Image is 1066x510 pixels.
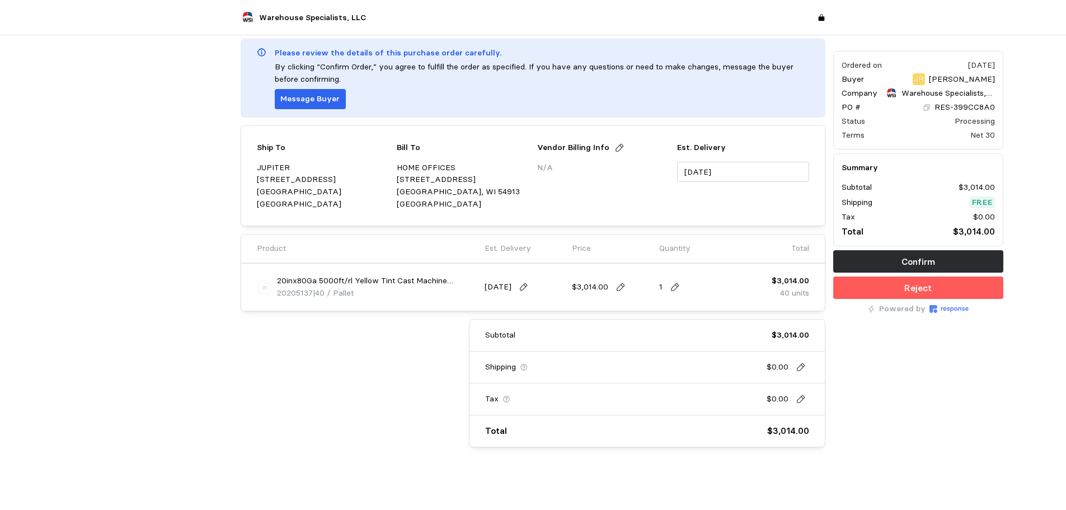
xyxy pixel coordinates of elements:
p: Price [572,242,591,255]
div: Net 30 [970,129,995,141]
p: Product [257,242,286,255]
p: Buyer [842,73,864,86]
p: $3,014.00 [959,181,995,194]
p: Subtotal [485,329,515,341]
p: Warehouse Specialists, LLC [901,87,995,100]
p: Shipping [842,196,872,209]
button: Message Buyer [275,89,346,109]
p: Confirm [901,255,935,269]
div: Ordered on [842,59,882,71]
p: Subtotal [842,181,872,194]
p: $0.00 [767,361,788,373]
p: Total [485,424,507,438]
span: | 40 / Pallet [313,288,354,298]
p: Powered by [879,303,926,315]
p: Warehouse Specialists, LLC [259,12,366,24]
p: $3,014.00 [767,424,809,438]
p: [STREET_ADDRESS] [397,174,529,186]
p: $3,014.00 [572,281,608,293]
p: Ship To [257,142,285,154]
p: $3,014.00 [772,329,809,341]
p: Message Buyer [280,93,340,105]
p: Reject [904,281,932,295]
p: Total [842,224,863,238]
p: [GEOGRAPHIC_DATA] [257,198,389,210]
p: Quantity [659,242,691,255]
p: Shipping [485,361,516,373]
p: Est. Delivery [485,242,531,255]
p: $3,014.00 [953,224,995,238]
p: Est. Delivery [677,142,809,154]
p: PO # [842,101,861,114]
h5: Summary [842,162,995,174]
div: Status [842,115,865,127]
p: JR [914,73,924,86]
p: Bill To [397,142,420,154]
button: Reject [833,277,1003,299]
p: Total [791,242,809,255]
p: RES-399CC8A0 [934,101,995,114]
p: N/A [537,162,669,174]
div: [DATE] [968,59,995,71]
p: $0.00 [767,393,788,405]
button: Confirm [833,250,1003,273]
img: Response Logo [929,305,969,313]
p: JUPITER [257,162,389,174]
p: 1 [659,281,663,293]
p: Tax [485,393,499,405]
div: Terms [842,129,865,141]
p: Vendor Billing Info [537,142,609,154]
p: Tax [842,211,855,223]
p: 40 units [772,287,809,300]
p: [PERSON_NAME] [929,73,995,86]
p: $0.00 [973,211,995,223]
p: [STREET_ADDRESS] [257,174,389,186]
p: [GEOGRAPHIC_DATA] [397,198,529,210]
p: [GEOGRAPHIC_DATA] [257,186,389,198]
div: Processing [955,115,995,127]
p: [DATE] [485,281,511,293]
p: HOME OFFICES [397,162,529,174]
p: Company [842,87,877,100]
input: MM/DD/YYYY [677,162,809,183]
p: $3,014.00 [772,275,809,287]
p: By clicking “Confirm Order,” you agree to fulfill the order as specified. If you have any questio... [275,61,809,85]
p: Free [972,196,993,209]
span: 20205137 [277,288,313,298]
p: [GEOGRAPHIC_DATA], WI 54913 [397,186,529,198]
p: Please review the details of this purchase order carefully. [275,47,501,59]
img: svg%3e [257,279,273,296]
p: 20inx80Ga 5000ft/rl Yellow Tint Cast Machine 40/pallet [277,275,477,287]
